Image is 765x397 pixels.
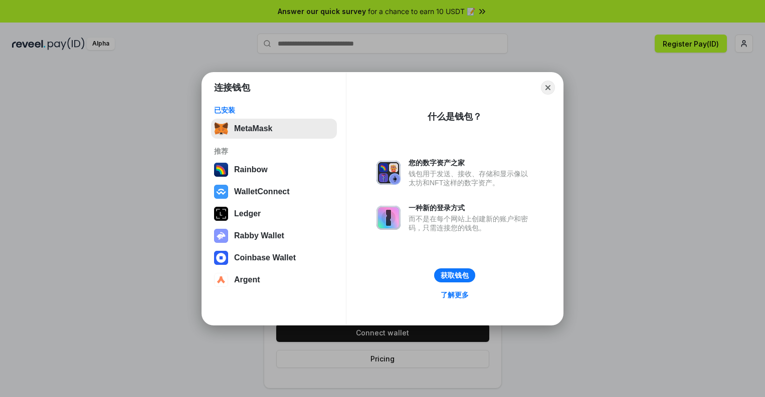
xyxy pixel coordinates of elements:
img: svg+xml,%3Csvg%20xmlns%3D%22http%3A%2F%2Fwww.w3.org%2F2000%2Fsvg%22%20fill%3D%22none%22%20viewBox... [376,206,401,230]
div: 了解更多 [441,290,469,299]
button: MetaMask [211,119,337,139]
div: 钱包用于发送、接收、存储和显示像以太坊和NFT这样的数字资产。 [409,169,533,187]
div: Ledger [234,209,261,218]
div: WalletConnect [234,187,290,196]
img: svg+xml,%3Csvg%20xmlns%3D%22http%3A%2F%2Fwww.w3.org%2F2000%2Fsvg%22%20fill%3D%22none%22%20viewBox... [376,161,401,185]
img: svg+xml,%3Csvg%20width%3D%2228%22%20height%3D%2228%22%20viewBox%3D%220%200%2028%2028%22%20fill%3D... [214,273,228,287]
img: svg+xml,%3Csvg%20width%3D%22120%22%20height%3D%22120%22%20viewBox%3D%220%200%20120%20120%22%20fil... [214,163,228,177]
div: 而不是在每个网站上创建新的账户和密码，只需连接您的钱包。 [409,214,533,232]
button: Rainbow [211,160,337,180]
div: 推荐 [214,147,334,156]
div: 什么是钱包？ [428,111,482,123]
button: Close [541,81,555,95]
button: Rabby Wallet [211,226,337,246]
img: svg+xml,%3Csvg%20xmlns%3D%22http%3A%2F%2Fwww.w3.org%2F2000%2Fsvg%22%20fill%3D%22none%22%20viewBox... [214,229,228,243]
div: Argent [234,275,260,284]
h1: 连接钱包 [214,82,250,94]
div: Rainbow [234,165,268,174]
div: 一种新的登录方式 [409,203,533,212]
button: 获取钱包 [434,268,475,282]
div: 已安装 [214,106,334,115]
button: Coinbase Wallet [211,248,337,268]
div: Coinbase Wallet [234,253,296,262]
div: 您的数字资产之家 [409,158,533,167]
button: WalletConnect [211,182,337,202]
a: 了解更多 [435,288,475,301]
div: 获取钱包 [441,271,469,280]
img: svg+xml,%3Csvg%20width%3D%2228%22%20height%3D%2228%22%20viewBox%3D%220%200%2028%2028%22%20fill%3D... [214,251,228,265]
div: Rabby Wallet [234,231,284,240]
button: Ledger [211,204,337,224]
img: svg+xml,%3Csvg%20width%3D%2228%22%20height%3D%2228%22%20viewBox%3D%220%200%2028%2028%22%20fill%3D... [214,185,228,199]
img: svg+xml,%3Csvg%20xmlns%3D%22http%3A%2F%2Fwww.w3.org%2F2000%2Fsvg%22%20width%3D%2228%22%20height%3... [214,207,228,221]
button: Argent [211,270,337,290]
img: svg+xml,%3Csvg%20fill%3D%22none%22%20height%3D%2233%22%20viewBox%3D%220%200%2035%2033%22%20width%... [214,122,228,136]
div: MetaMask [234,124,272,133]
